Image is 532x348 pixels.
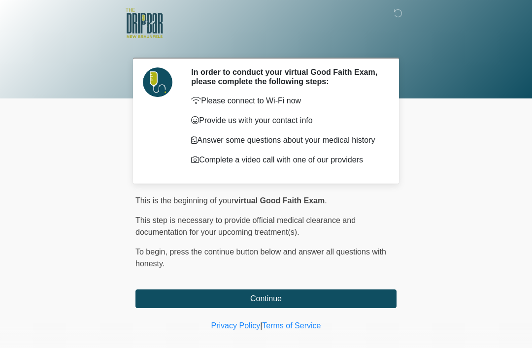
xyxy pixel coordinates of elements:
span: To begin, [135,248,169,256]
h2: In order to conduct your virtual Good Faith Exam, please complete the following steps: [191,67,382,86]
button: Continue [135,289,397,308]
p: Complete a video call with one of our providers [191,154,382,166]
span: This step is necessary to provide official medical clearance and documentation for your upcoming ... [135,216,356,236]
a: | [260,321,262,330]
span: . [325,196,327,205]
a: Privacy Policy [211,321,261,330]
p: Provide us with your contact info [191,115,382,127]
img: Agent Avatar [143,67,172,97]
span: press the continue button below and answer all questions with honesty. [135,248,386,268]
span: This is the beginning of your [135,196,234,205]
strong: virtual Good Faith Exam [234,196,325,205]
img: The DRIPBaR - New Braunfels Logo [126,7,163,39]
a: Terms of Service [262,321,321,330]
p: Answer some questions about your medical history [191,134,382,146]
p: Please connect to Wi-Fi now [191,95,382,107]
